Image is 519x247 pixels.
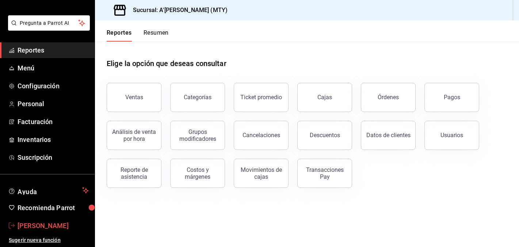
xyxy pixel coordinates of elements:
[18,186,79,195] span: Ayuda
[297,121,352,150] button: Descuentos
[18,117,89,127] span: Facturación
[107,159,161,188] button: Reporte de asistencia
[243,132,280,139] div: Cancelaciones
[18,153,89,162] span: Suscripción
[440,132,463,139] div: Usuarios
[234,159,289,188] button: Movimientos de cajas
[234,83,289,112] button: Ticket promedio
[18,135,89,144] span: Inventarios
[297,83,352,112] button: Cajas
[107,83,161,112] button: Ventas
[310,132,340,139] div: Descuentos
[366,132,411,139] div: Datos de clientes
[107,29,132,42] button: Reportes
[238,166,284,180] div: Movimientos de cajas
[175,166,220,180] div: Costos y márgenes
[361,121,416,150] button: Datos de clientes
[111,128,157,142] div: Análisis de venta por hora
[18,45,89,55] span: Reportes
[361,83,416,112] button: Órdenes
[240,94,282,101] div: Ticket promedio
[18,221,89,231] span: [PERSON_NAME]
[20,19,79,27] span: Pregunta a Parrot AI
[170,83,225,112] button: Categorías
[175,128,220,142] div: Grupos modificadores
[170,121,225,150] button: Grupos modificadores
[125,94,143,101] div: Ventas
[18,81,89,91] span: Configuración
[170,159,225,188] button: Costos y márgenes
[18,99,89,109] span: Personal
[107,58,226,69] h1: Elige la opción que deseas consultar
[18,203,89,213] span: Recomienda Parrot
[107,121,161,150] button: Análisis de venta por hora
[234,121,289,150] button: Cancelaciones
[5,24,90,32] a: Pregunta a Parrot AI
[444,94,460,101] div: Pagos
[9,236,89,244] span: Sugerir nueva función
[424,83,479,112] button: Pagos
[111,166,157,180] div: Reporte de asistencia
[378,94,399,101] div: Órdenes
[184,94,211,101] div: Categorías
[144,29,169,42] button: Resumen
[8,15,90,31] button: Pregunta a Parrot AI
[107,29,169,42] div: navigation tabs
[317,94,332,101] div: Cajas
[302,166,347,180] div: Transacciones Pay
[297,159,352,188] button: Transacciones Pay
[18,63,89,73] span: Menú
[424,121,479,150] button: Usuarios
[127,6,228,15] h3: Sucursal: A'[PERSON_NAME] (MTY)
